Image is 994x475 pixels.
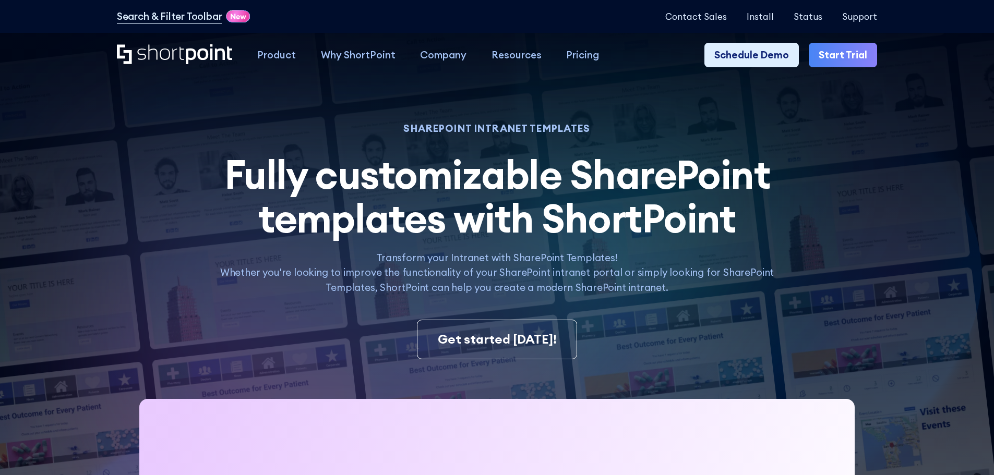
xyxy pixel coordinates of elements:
[420,47,466,63] div: Company
[206,124,787,133] h1: SHAREPOINT INTRANET TEMPLATES
[747,11,774,21] a: Install
[224,149,770,243] span: Fully customizable SharePoint templates with ShortPoint
[117,9,222,24] a: Search & Filter Toolbar
[257,47,296,63] div: Product
[566,47,599,63] div: Pricing
[321,47,396,63] div: Why ShortPoint
[308,43,408,68] a: Why ShortPoint
[794,11,822,21] a: Status
[479,43,554,68] a: Resources
[117,44,232,66] a: Home
[842,11,877,21] a: Support
[809,43,877,68] a: Start Trial
[704,43,799,68] a: Schedule Demo
[438,330,557,349] div: Get started [DATE]!
[554,43,612,68] a: Pricing
[417,320,577,359] a: Get started [DATE]!
[492,47,542,63] div: Resources
[408,43,479,68] a: Company
[245,43,308,68] a: Product
[665,11,727,21] a: Contact Sales
[206,250,787,295] p: Transform your Intranet with SharePoint Templates! Whether you're looking to improve the function...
